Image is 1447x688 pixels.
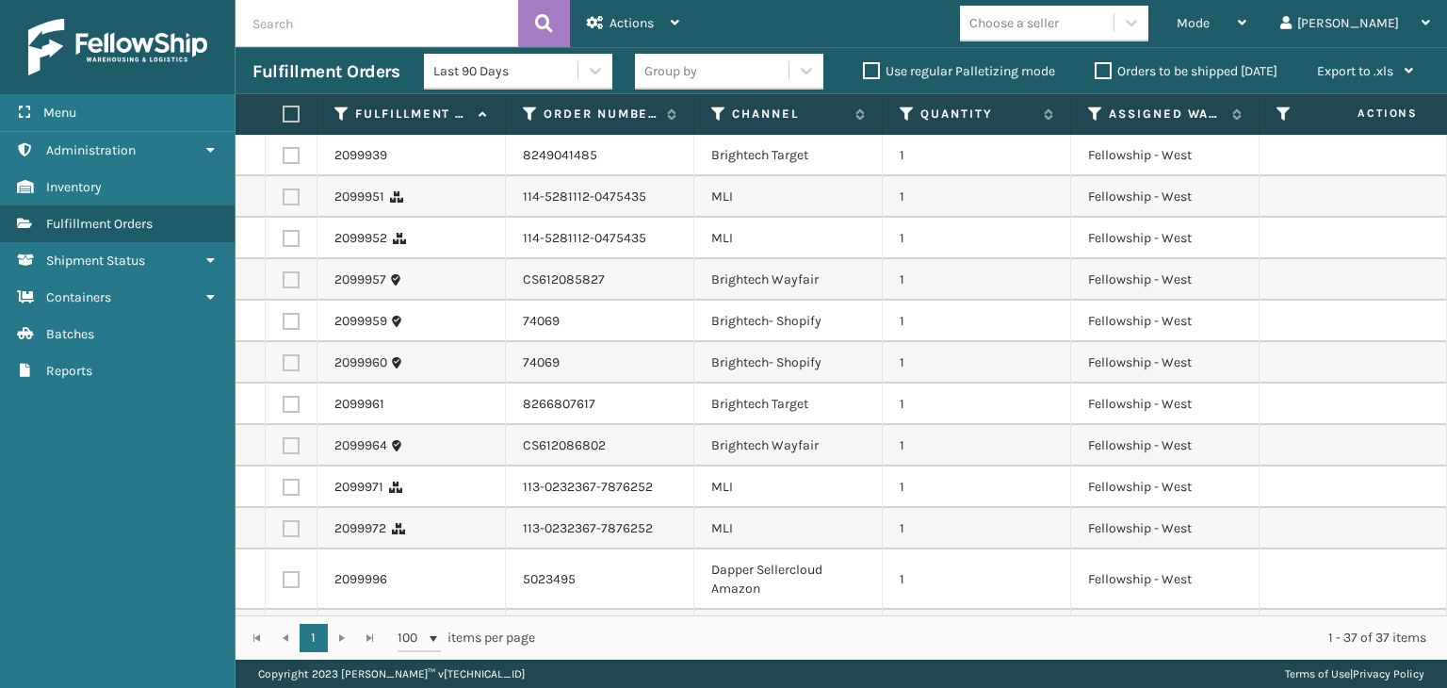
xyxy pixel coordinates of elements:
[252,60,399,83] h3: Fulfillment Orders
[46,326,94,342] span: Batches
[1071,342,1260,384] td: Fellowship - West
[883,218,1071,259] td: 1
[258,660,525,688] p: Copyright 2023 [PERSON_NAME]™ v [TECHNICAL_ID]
[883,342,1071,384] td: 1
[1071,176,1260,218] td: Fellowship - West
[334,478,383,497] a: 2099971
[398,624,535,652] span: items per page
[1071,301,1260,342] td: Fellowship - West
[1071,384,1260,425] td: Fellowship - West
[1317,63,1393,79] span: Export to .xls
[506,218,694,259] td: 114-5281112-0475435
[1071,218,1260,259] td: Fellowship - West
[883,508,1071,549] td: 1
[506,508,694,549] td: 113-0232367-7876252
[1071,425,1260,467] td: Fellowship - West
[1353,667,1424,680] a: Privacy Policy
[694,218,883,259] td: MLI
[334,395,384,414] a: 2099961
[1071,259,1260,301] td: Fellowship - West
[863,63,1055,79] label: Use regular Palletizing mode
[506,384,694,425] td: 8266807617
[355,106,469,123] label: Fulfillment Order Id
[883,425,1071,467] td: 1
[1071,508,1260,549] td: Fellowship - West
[334,436,387,455] a: 2099964
[883,259,1071,301] td: 1
[694,301,883,342] td: Brightech- Shopify
[506,610,694,670] td: 5023495
[644,61,697,81] div: Group by
[433,61,579,81] div: Last 90 Days
[506,176,694,218] td: 114-5281112-0475435
[1285,667,1350,680] a: Terms of Use
[694,342,883,384] td: Brightech- Shopify
[883,176,1071,218] td: 1
[334,146,387,165] a: 2099939
[1177,15,1210,31] span: Mode
[46,363,92,379] span: Reports
[1071,467,1260,508] td: Fellowship - West
[46,253,145,269] span: Shipment Status
[506,135,694,176] td: 8249041485
[694,467,883,508] td: MLI
[694,135,883,176] td: Brightech Target
[694,384,883,425] td: Brightech Target
[883,301,1071,342] td: 1
[300,624,328,652] a: 1
[544,106,658,123] label: Order Number
[1071,135,1260,176] td: Fellowship - West
[732,106,846,123] label: Channel
[969,13,1059,33] div: Choose a seller
[506,301,694,342] td: 74069
[694,610,883,670] td: Dapper Sellercloud Amazon
[1071,610,1260,670] td: Fellowship - West
[694,176,883,218] td: MLI
[334,570,387,589] a: 2099996
[46,216,153,232] span: Fulfillment Orders
[334,188,384,206] a: 2099951
[1071,549,1260,610] td: Fellowship - West
[506,549,694,610] td: 5023495
[398,629,426,647] span: 100
[883,610,1071,670] td: 1
[334,353,387,372] a: 2099960
[1109,106,1223,123] label: Assigned Warehouse
[1298,98,1429,129] span: Actions
[334,270,386,289] a: 2099957
[883,384,1071,425] td: 1
[610,15,654,31] span: Actions
[506,342,694,384] td: 74069
[43,105,76,121] span: Menu
[46,142,136,158] span: Administration
[28,19,207,75] img: logo
[883,467,1071,508] td: 1
[506,259,694,301] td: CS612085827
[1285,660,1424,688] div: |
[46,179,102,195] span: Inventory
[883,135,1071,176] td: 1
[694,425,883,467] td: Brightech Wayfair
[334,229,387,248] a: 2099952
[920,106,1034,123] label: Quantity
[694,259,883,301] td: Brightech Wayfair
[694,549,883,610] td: Dapper Sellercloud Amazon
[334,519,386,538] a: 2099972
[883,549,1071,610] td: 1
[561,629,1426,647] div: 1 - 37 of 37 items
[334,312,387,331] a: 2099959
[506,425,694,467] td: CS612086802
[506,467,694,508] td: 113-0232367-7876252
[46,289,111,305] span: Containers
[694,508,883,549] td: MLI
[1095,63,1277,79] label: Orders to be shipped [DATE]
